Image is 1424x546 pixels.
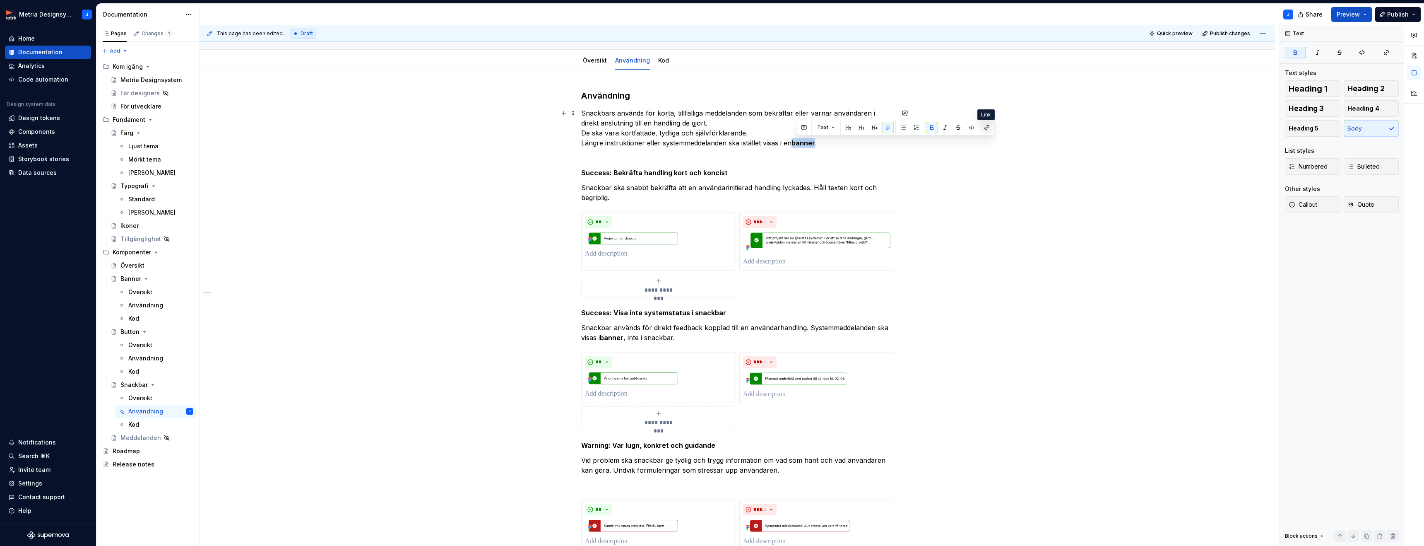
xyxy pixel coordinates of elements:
a: Ljust tema [115,140,196,153]
a: Banner [107,272,196,285]
div: Assets [18,141,38,150]
a: Documentation [5,46,91,59]
div: Components [18,128,55,136]
div: Design system data [7,101,55,108]
div: Analytics [18,62,45,70]
div: Banner [120,275,141,283]
span: Share [1306,10,1323,19]
a: Analytics [5,59,91,72]
div: Användning [128,301,163,309]
a: Kod [115,312,196,325]
img: cb093cea-d579-492f-9666-f383a129463e.png [743,231,890,254]
a: Kod [115,365,196,378]
span: Quote [1347,201,1374,209]
div: Changes [142,30,172,37]
a: Release notes [99,458,196,471]
button: Quick preview [1147,28,1196,39]
img: 7818dc7e-ae53-428d-b994-7642a812c9da.png [585,519,732,533]
div: J [189,407,190,416]
p: Vid problem ska snackbar ge tydlig och trygg information om vad som hänt och vad användaren kan g... [581,455,894,475]
a: Ikoner [107,219,196,232]
div: Översikt [128,341,152,349]
div: Kom igång [99,60,196,73]
a: Design tokens [5,111,91,125]
span: Bulleted [1347,162,1380,171]
div: Page tree [99,60,196,471]
a: Översikt [115,338,196,352]
a: AnvändningJ [115,405,196,418]
button: Publish [1375,7,1421,22]
div: Link [977,109,995,120]
div: Metria Designsystem [120,76,182,84]
svg: Supernova Logo [27,531,69,539]
img: fcc7d103-c4a6-47df-856c-21dae8b51a16.png [6,10,16,19]
a: Roadmap [99,445,196,458]
a: För utvecklare [107,100,196,113]
span: Preview [1337,10,1360,19]
div: Ljust tema [128,142,159,150]
div: Block actions [1285,530,1325,542]
button: Help [5,504,91,517]
div: Kod [655,51,672,69]
div: Användning [128,354,163,362]
div: För utvecklare [120,102,161,111]
div: Contact support [18,493,65,501]
img: 66a0fdf6-8be9-41c7-9f92-05376a3ac921.png [585,231,732,246]
div: Design tokens [18,114,60,122]
strong: banner [600,333,623,342]
span: Heading 5 [1289,124,1318,133]
strong: banner [791,139,815,147]
button: Heading 4 [1344,100,1399,117]
a: Button [107,325,196,338]
span: This page has been edited. [216,30,284,37]
div: Code automation [18,75,68,84]
button: Heading 2 [1344,80,1399,97]
div: J [1287,11,1289,18]
span: Text [817,124,828,131]
button: Numbered [1285,158,1340,175]
a: För designers [107,87,196,100]
a: [PERSON_NAME] [115,166,196,179]
a: Kod [658,57,669,64]
div: Ikoner [120,222,139,230]
button: Quote [1344,196,1399,213]
button: Preview [1331,7,1372,22]
div: Pages [103,30,127,37]
div: Användning [128,407,163,416]
a: Standard [115,193,196,206]
button: Contact support [5,490,91,504]
p: Snackbars används för korta, tillfälliga meddelanden som bekräftar eller varnar användaren i dire... [581,108,894,148]
a: Data sources [5,166,91,179]
img: 9c803b8d-cf81-4a4b-b100-610eafca2542.png [743,519,890,534]
div: Mörkt tema [128,155,161,164]
a: Code automation [5,73,91,86]
strong: Warning: Var lugn, konkret och guidande [581,441,715,449]
span: Publish changes [1210,30,1250,37]
a: Metria Designsystem [107,73,196,87]
div: Invite team [18,466,51,474]
span: Add [110,48,120,54]
button: Bulleted [1344,158,1399,175]
div: Roadmap [113,447,140,455]
div: Notifications [18,438,56,447]
div: Data sources [18,169,57,177]
span: Draft [301,30,313,37]
div: Fundament [99,113,196,126]
a: Typografi [107,179,196,193]
div: Release notes [113,460,154,469]
div: Färg [120,129,133,137]
div: Standard [128,195,155,203]
button: Add [99,45,130,57]
div: J [86,11,88,18]
div: Kod [128,420,139,429]
div: Settings [18,479,42,488]
div: Meddelanden [120,434,161,442]
a: Färg [107,126,196,140]
span: Heading 3 [1289,104,1324,113]
div: [PERSON_NAME] [128,208,176,217]
div: Storybook stories [18,155,69,163]
div: Översikt [128,288,152,296]
div: Home [18,34,35,43]
div: Text styles [1285,69,1316,77]
div: Översikt [128,394,152,402]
